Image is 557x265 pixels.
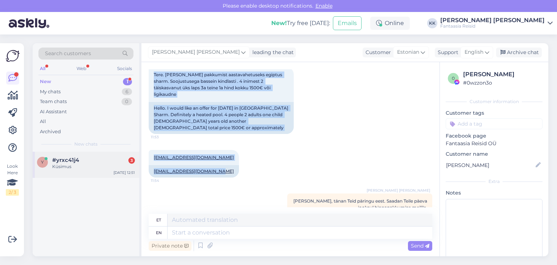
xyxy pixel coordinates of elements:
[41,159,44,165] span: y
[363,49,391,56] div: Customer
[156,214,161,226] div: et
[6,189,19,196] div: 2 / 3
[154,72,283,97] span: Tere. [PERSON_NAME] pakkumist aastavahetuseks egiptus sharm. Soojustusega bassein kindlasti . 4 i...
[38,64,47,73] div: All
[40,118,46,125] div: All
[271,19,330,28] div: Try free [DATE]:
[151,178,178,183] span: 11:54
[74,141,98,147] span: New chats
[114,170,135,175] div: [DATE] 12:51
[123,78,132,85] div: 1
[446,161,534,169] input: Add name
[411,242,429,249] span: Send
[446,178,542,185] div: Extra
[154,168,234,174] a: [EMAIL_ADDRESS][DOMAIN_NAME]
[446,132,542,140] p: Facebook page
[446,98,542,105] div: Customer information
[152,48,240,56] span: [PERSON_NAME] [PERSON_NAME]
[440,17,545,23] div: [PERSON_NAME] [PERSON_NAME]
[40,88,61,95] div: My chats
[52,157,79,163] span: #yrxc41j4
[313,3,335,9] span: Enable
[149,241,191,251] div: Private note
[40,98,67,105] div: Team chats
[446,140,542,147] p: Fantaasia Reisid OÜ
[40,108,67,115] div: AI Assistant
[40,128,61,135] div: Archived
[446,189,542,197] p: Notes
[427,18,437,28] div: KK
[463,70,540,79] div: [PERSON_NAME]
[446,118,542,129] input: Add a tag
[271,20,287,26] b: New!
[333,16,362,30] button: Emails
[465,48,483,56] span: English
[75,64,88,73] div: Web
[440,17,553,29] a: [PERSON_NAME] [PERSON_NAME]Fantaasia Reisid
[370,17,410,30] div: Online
[496,48,542,57] div: Archive chat
[45,50,91,57] span: Search customers
[435,49,458,56] div: Support
[367,188,430,193] span: [PERSON_NAME] [PERSON_NAME]
[249,49,294,56] div: leading the chat
[397,48,419,56] span: Estonian
[40,78,51,85] div: New
[440,23,545,29] div: Fantaasia Reisid
[463,79,540,87] div: # 0wzzon3o
[446,109,542,117] p: Customer tags
[116,64,133,73] div: Socials
[156,227,162,239] div: en
[293,198,427,210] span: [PERSON_NAME], tänan Teid päringu eest. Saadan Teile päeva jooksul hinnapakkumise meilile.
[452,76,455,81] span: 0
[6,49,20,63] img: Askly Logo
[121,98,132,105] div: 0
[52,163,135,170] div: Küsimus
[128,157,135,164] div: 3
[446,150,542,158] p: Customer name
[149,102,294,134] div: Hello. I would like an offer for [DATE] in [GEOGRAPHIC_DATA] Sharm. Definitely a heated pool. 4 p...
[6,163,19,196] div: Look Here
[122,88,132,95] div: 6
[154,155,234,160] a: [EMAIL_ADDRESS][DOMAIN_NAME]
[151,134,178,140] span: 11:53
